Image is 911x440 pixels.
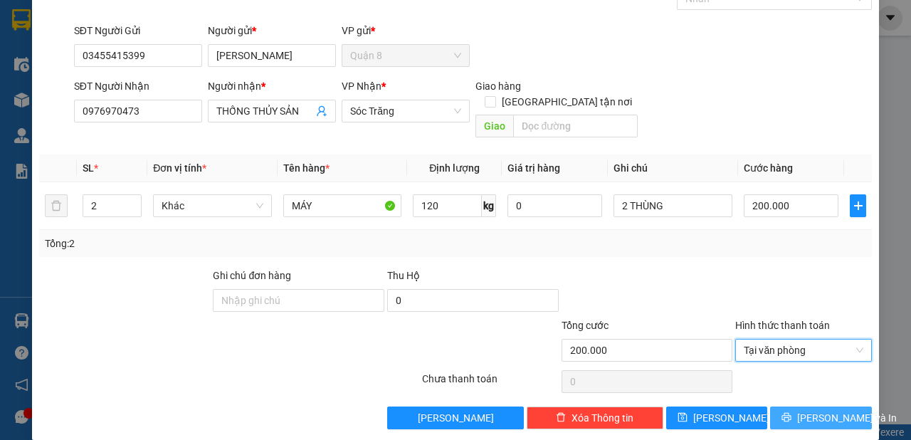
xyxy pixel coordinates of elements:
span: [PERSON_NAME] [418,410,494,426]
span: [GEOGRAPHIC_DATA] tận nơi [496,94,638,110]
div: Tổng: 2 [45,236,353,251]
div: SĐT Người Nhận [74,78,202,94]
span: Sóc Trăng [350,100,461,122]
div: Người nhận [208,78,336,94]
span: Khác [162,195,263,216]
span: VP Nhận [342,80,381,92]
span: Xóa Thông tin [572,410,633,426]
span: delete [556,412,566,424]
span: [PERSON_NAME] [693,410,769,426]
span: environment [7,95,17,105]
span: plus [851,200,865,211]
span: Thu Hộ [387,270,420,281]
span: [PERSON_NAME] và In [797,410,897,426]
input: VD: Bàn, Ghế [283,194,402,217]
div: Chưa thanh toán [421,371,560,396]
button: printer[PERSON_NAME] và In [770,407,872,429]
span: user-add [316,105,327,117]
button: save[PERSON_NAME] [666,407,768,429]
span: Giao hàng [475,80,521,92]
div: VP gửi [342,23,470,38]
li: VP Quận 8 [7,77,98,93]
span: Giao [475,115,513,137]
span: Đơn vị tính [153,162,206,174]
span: SL [83,162,94,174]
span: Cước hàng [744,162,793,174]
button: plus [850,194,866,217]
input: Dọc đường [513,115,637,137]
label: Ghi chú đơn hàng [213,270,291,281]
label: Hình thức thanh toán [735,320,830,331]
span: Định lượng [429,162,480,174]
button: deleteXóa Thông tin [527,407,663,429]
button: delete [45,194,68,217]
input: 0 [507,194,602,217]
span: save [678,412,688,424]
span: environment [98,95,108,105]
span: Giá trị hàng [507,162,560,174]
div: Người gửi [208,23,336,38]
button: [PERSON_NAME] [387,407,524,429]
div: SĐT Người Gửi [74,23,202,38]
span: Tại văn phòng [744,340,863,361]
span: printer [781,412,791,424]
img: logo.jpg [7,7,57,57]
th: Ghi chú [608,154,738,182]
span: Tên hàng [283,162,330,174]
span: Quận 8 [350,45,461,66]
span: kg [482,194,496,217]
input: Ghi chú đơn hàng [213,289,384,312]
li: Vĩnh Thành (Sóc Trăng) [7,7,206,61]
input: Ghi Chú [614,194,732,217]
li: VP Sóc Trăng [98,77,189,93]
span: Tổng cước [562,320,609,331]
